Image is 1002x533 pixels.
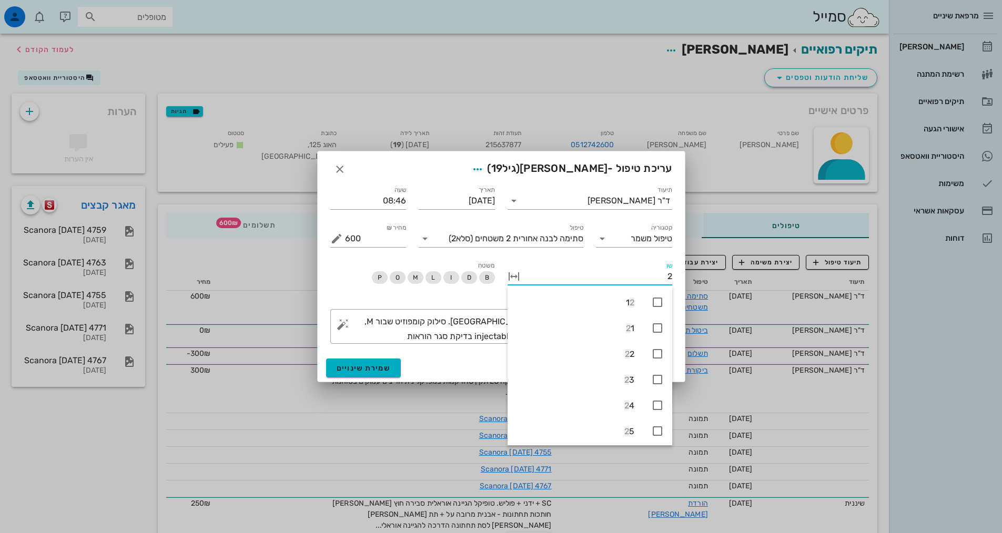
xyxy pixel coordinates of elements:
[516,426,634,436] div: 5
[626,323,631,333] span: 2
[516,298,634,307] div: 1
[666,262,672,270] label: שן
[467,271,471,284] span: D
[516,401,634,411] div: 4
[630,298,634,307] span: 2
[624,375,629,385] span: 2
[624,426,629,436] span: 2
[508,192,672,209] div: תיעודד"ר [PERSON_NAME]
[326,358,401,377] button: שמירת שינויים
[337,364,391,373] span: שמירת שינויים
[395,271,399,284] span: O
[431,271,435,284] span: L
[516,323,634,333] div: 1
[394,186,407,194] label: שעה
[478,262,494,269] span: משטח
[516,349,634,359] div: 2
[570,224,583,232] label: טיפול
[651,224,672,232] label: קטגוריה
[449,234,473,243] span: (סלא2)
[478,186,495,194] label: תאריך
[484,271,489,284] span: B
[468,160,672,179] span: עריכת טיפול -
[412,271,418,284] span: M
[516,375,634,385] div: 3
[588,196,670,206] div: ד"ר [PERSON_NAME]
[487,162,520,175] span: (גיל )
[450,271,452,284] span: I
[377,271,381,284] span: P
[491,162,503,175] span: 19
[387,224,407,232] label: מחיר ₪
[625,349,630,359] span: 2
[520,162,608,175] span: [PERSON_NAME]
[330,232,343,245] button: מחיר ₪ appended action
[624,401,629,411] span: 2
[657,186,672,194] label: תיעוד
[475,234,583,243] span: סתימה לבנה אחורית 2 משטחים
